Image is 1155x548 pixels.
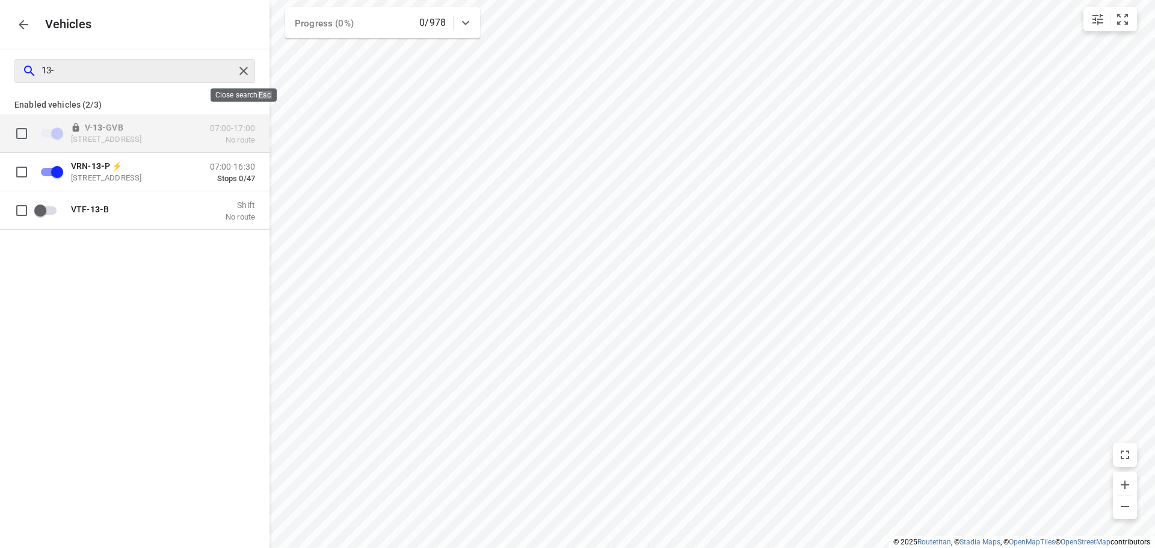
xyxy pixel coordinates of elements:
p: Stops 0/47 [210,173,255,183]
span: Enable [34,199,64,221]
p: 07:00-17:00 [210,123,255,132]
a: OpenMapTiles [1009,538,1055,546]
p: Vehicles [35,17,92,31]
li: © 2025 , © , © © contributors [893,538,1150,546]
button: Fit zoom [1110,7,1135,31]
p: [STREET_ADDRESS] [71,173,191,182]
button: Map settings [1086,7,1110,31]
a: Stadia Maps [959,538,1000,546]
span: VRN- P ⚡ [71,161,122,170]
b: 13- [91,161,105,170]
span: Unable to edit locked vehicles [34,122,64,144]
span: V- GVB [85,122,123,132]
p: 0/978 [419,16,446,30]
div: Progress (0%)0/978 [285,7,480,38]
b: 13- [93,122,106,132]
span: Progress (0%) [295,18,354,29]
b: 13- [90,204,103,214]
p: No route [226,212,255,221]
p: No route [210,135,255,144]
p: [STREET_ADDRESS] [71,134,191,144]
div: small contained button group [1083,7,1137,31]
p: 07:00-16:30 [210,161,255,171]
a: OpenStreetMap [1061,538,1110,546]
span: Disable [34,160,64,183]
input: Search vehicles [42,61,235,80]
a: Routetitan [917,538,951,546]
span: VTF- B [71,204,109,214]
p: Shift [226,200,255,209]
